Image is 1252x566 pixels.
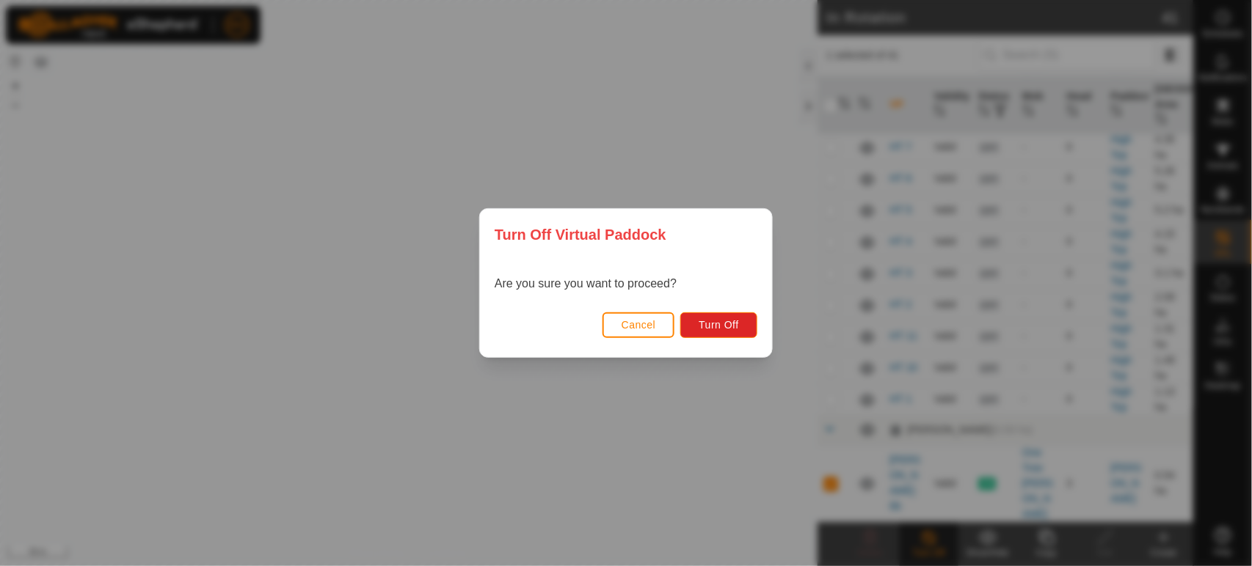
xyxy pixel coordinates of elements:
[699,319,739,331] span: Turn Off
[495,275,677,293] p: Are you sure you want to proceed?
[495,224,666,246] span: Turn Off Virtual Paddock
[680,312,757,338] button: Turn Off
[622,319,656,331] span: Cancel
[603,312,675,338] button: Cancel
